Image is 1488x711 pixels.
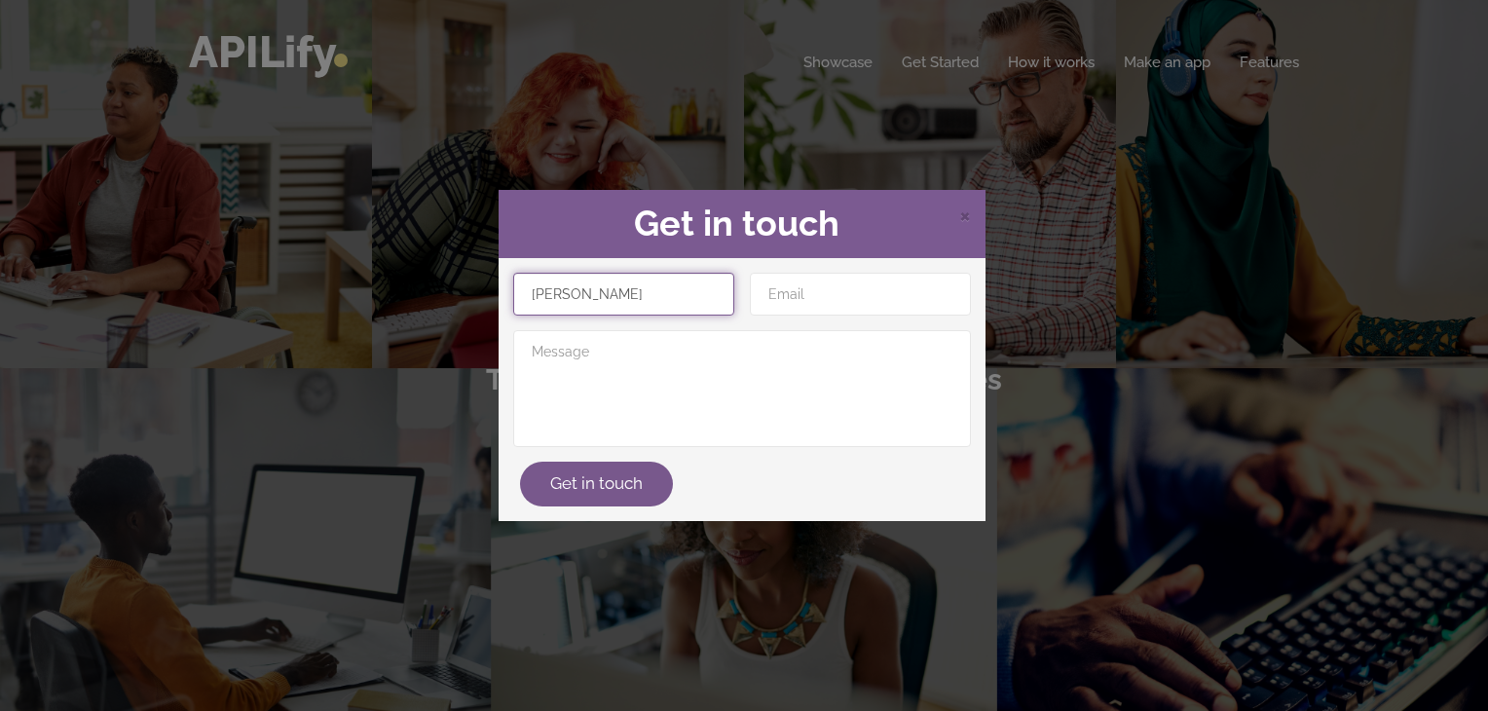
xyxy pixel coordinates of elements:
[750,273,971,316] input: Email
[513,205,971,243] h2: Get in touch
[959,203,971,227] span: Close
[959,200,971,229] span: ×
[520,462,673,506] button: Get in touch
[513,273,734,316] input: Name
